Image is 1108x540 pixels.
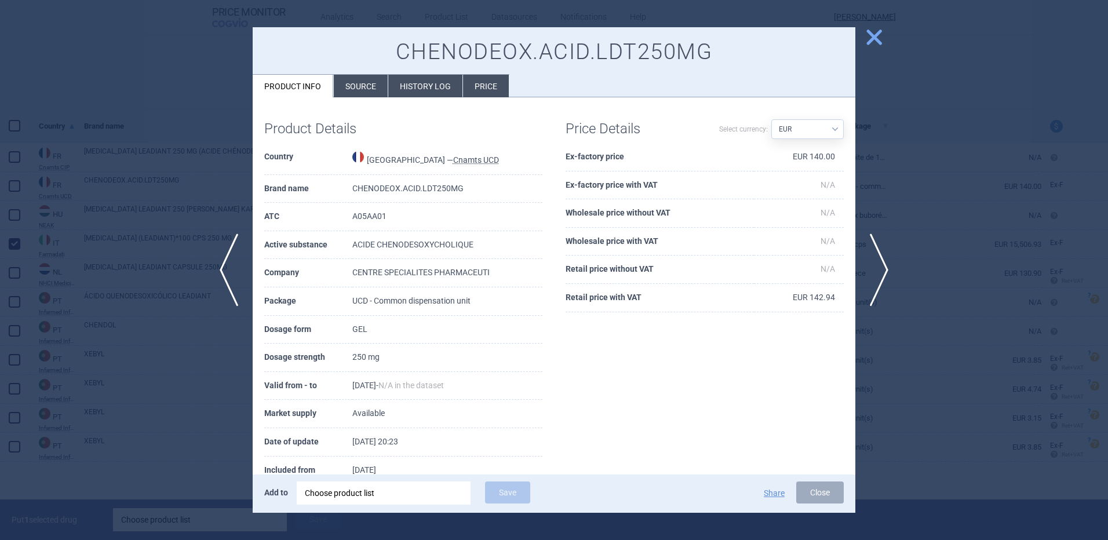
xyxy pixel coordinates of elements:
[821,208,835,217] span: N/A
[297,481,471,505] div: Choose product list
[352,428,542,457] td: [DATE] 20:23
[352,259,542,287] td: CENTRE SPECIALITES PHARMACEUTI
[821,264,835,273] span: N/A
[264,259,352,287] th: Company
[566,284,754,312] th: Retail price with VAT
[352,457,542,485] td: [DATE]
[352,231,542,260] td: ACIDE CHENODESOXYCHOLIQUE
[566,228,754,256] th: Wholesale price with VAT
[352,400,542,428] td: Available
[566,172,754,200] th: Ex-factory price with VAT
[566,199,754,228] th: Wholesale price without VAT
[352,344,542,372] td: 250 mg
[453,155,499,165] abbr: Cnamts UCD — Online database of medicines under the National Health Insurance Fund for salaried w...
[264,481,288,503] p: Add to
[334,75,388,97] li: Source
[388,75,462,97] li: History log
[264,121,403,137] h1: Product Details
[821,236,835,246] span: N/A
[566,143,754,172] th: Ex-factory price
[264,203,352,231] th: ATC
[352,372,542,400] td: [DATE] -
[796,481,844,503] button: Close
[264,372,352,400] th: Valid from - to
[566,256,754,284] th: Retail price without VAT
[764,489,785,497] button: Share
[352,203,542,231] td: A05AA01
[352,143,542,175] td: [GEOGRAPHIC_DATA] —
[352,287,542,316] td: UCD - Common dispensation unit
[264,231,352,260] th: Active substance
[264,143,352,175] th: Country
[821,180,835,189] span: N/A
[264,39,844,65] h1: CHENODEOX.ACID.LDT250MG
[352,175,542,203] td: CHENODEOX.ACID.LDT250MG
[754,284,844,312] td: EUR 142.94
[719,119,768,139] label: Select currency:
[264,287,352,316] th: Package
[754,143,844,172] td: EUR 140.00
[264,457,352,485] th: Included from
[264,400,352,428] th: Market supply
[264,175,352,203] th: Brand name
[352,316,542,344] td: GEL
[264,344,352,372] th: Dosage strength
[485,481,530,503] button: Save
[305,481,462,505] div: Choose product list
[264,428,352,457] th: Date of update
[566,121,705,137] h1: Price Details
[378,381,444,390] span: N/A in the dataset
[264,316,352,344] th: Dosage form
[253,75,333,97] li: Product info
[352,151,364,163] img: France
[463,75,509,97] li: Price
